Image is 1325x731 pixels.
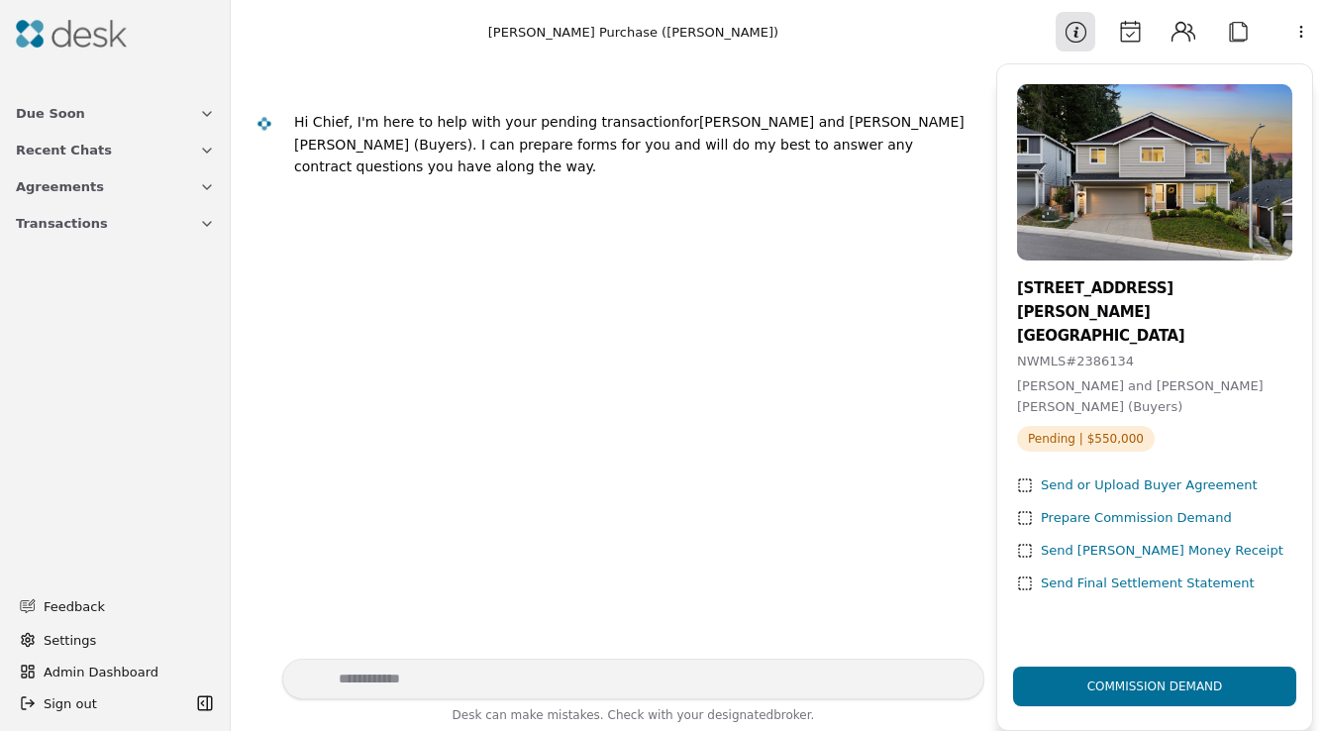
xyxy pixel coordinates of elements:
button: Admin Dashboard [12,656,219,687]
button: Recent Chats [4,132,227,168]
img: Desk [256,116,273,133]
span: Feedback [44,596,203,617]
div: Send [PERSON_NAME] Money Receipt [1041,541,1283,562]
div: Prepare Commission Demand [1041,508,1232,529]
img: Desk [16,20,127,48]
div: NWMLS # 2386134 [1017,352,1292,372]
div: [STREET_ADDRESS][PERSON_NAME] [1017,276,1292,324]
div: . I can prepare forms for you and will do my best to answer any contract questions you have along... [294,137,913,175]
div: [PERSON_NAME] Purchase ([PERSON_NAME]) [488,22,778,43]
button: Feedback [8,588,215,624]
span: Admin Dashboard [44,662,211,682]
button: Agreements [4,168,227,205]
span: Agreements [16,176,104,197]
textarea: Write your prompt here [282,659,984,699]
span: Recent Chats [16,140,112,160]
div: [PERSON_NAME] and [PERSON_NAME] [PERSON_NAME] (Buyers) [294,111,968,178]
div: Desk can make mistakes. Check with your broker. [282,705,984,731]
button: Due Soon [4,95,227,132]
div: [GEOGRAPHIC_DATA] [1017,324,1292,348]
button: Sign out [12,687,191,719]
span: Sign out [44,693,97,714]
button: Transactions [4,205,227,242]
div: Hi Chief, I'm here to help with your pending transaction [294,114,680,130]
div: Send or Upload Buyer Agreement [1041,475,1258,496]
button: Commission Demand [1013,667,1296,706]
span: Transactions [16,213,108,234]
span: Settings [44,630,96,651]
div: for [680,114,699,130]
div: Commission Demand [1071,653,1239,720]
button: Send or Upload Buyer Agreement [1017,475,1258,496]
span: Due Soon [16,103,85,124]
img: Property [1017,84,1292,261]
div: Send Final Settlement Statement [1041,574,1255,594]
span: Pending | $550,000 [1017,426,1155,452]
span: designated [707,708,773,722]
span: [PERSON_NAME] and [PERSON_NAME] [PERSON_NAME] (Buyers) [1017,378,1264,414]
button: Settings [12,624,219,656]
